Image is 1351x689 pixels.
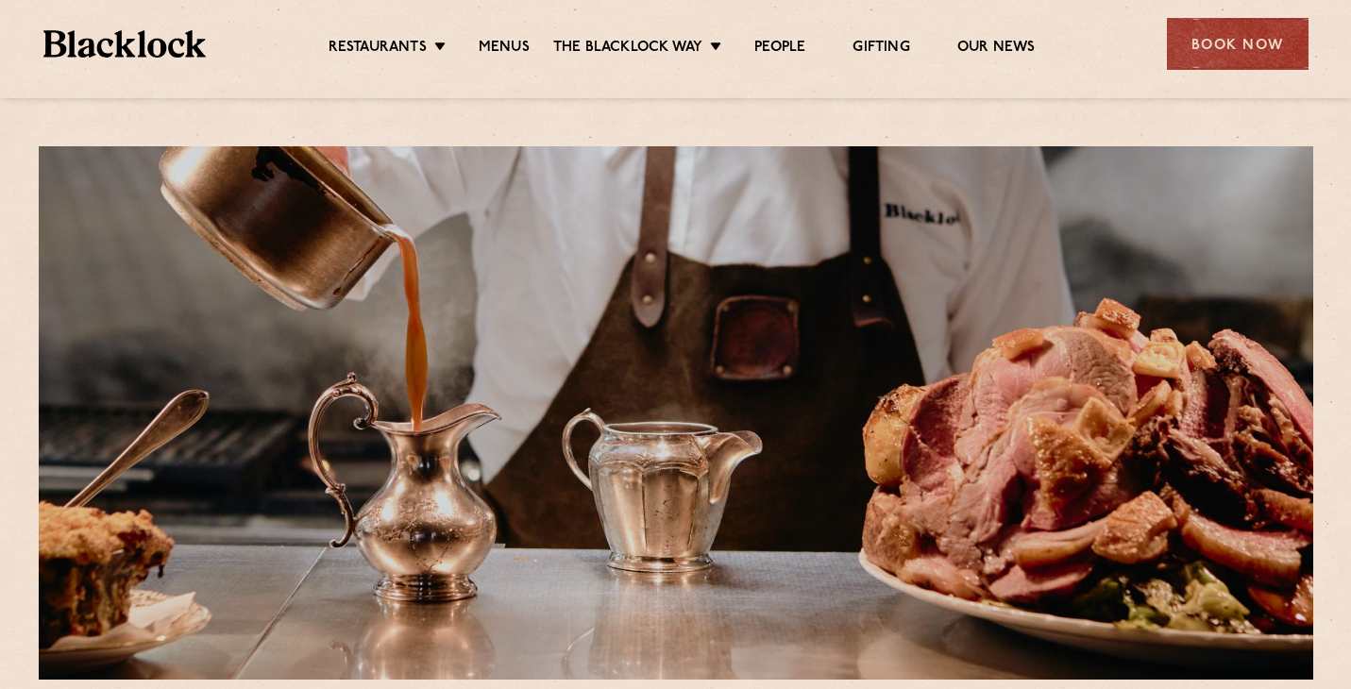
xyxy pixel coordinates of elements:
[479,39,530,59] a: Menus
[1167,18,1309,70] div: Book Now
[43,30,207,58] img: BL_Textured_Logo-footer-cropped.svg
[957,39,1036,59] a: Our News
[329,39,427,59] a: Restaurants
[553,39,702,59] a: The Blacklock Way
[754,39,805,59] a: People
[853,39,909,59] a: Gifting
